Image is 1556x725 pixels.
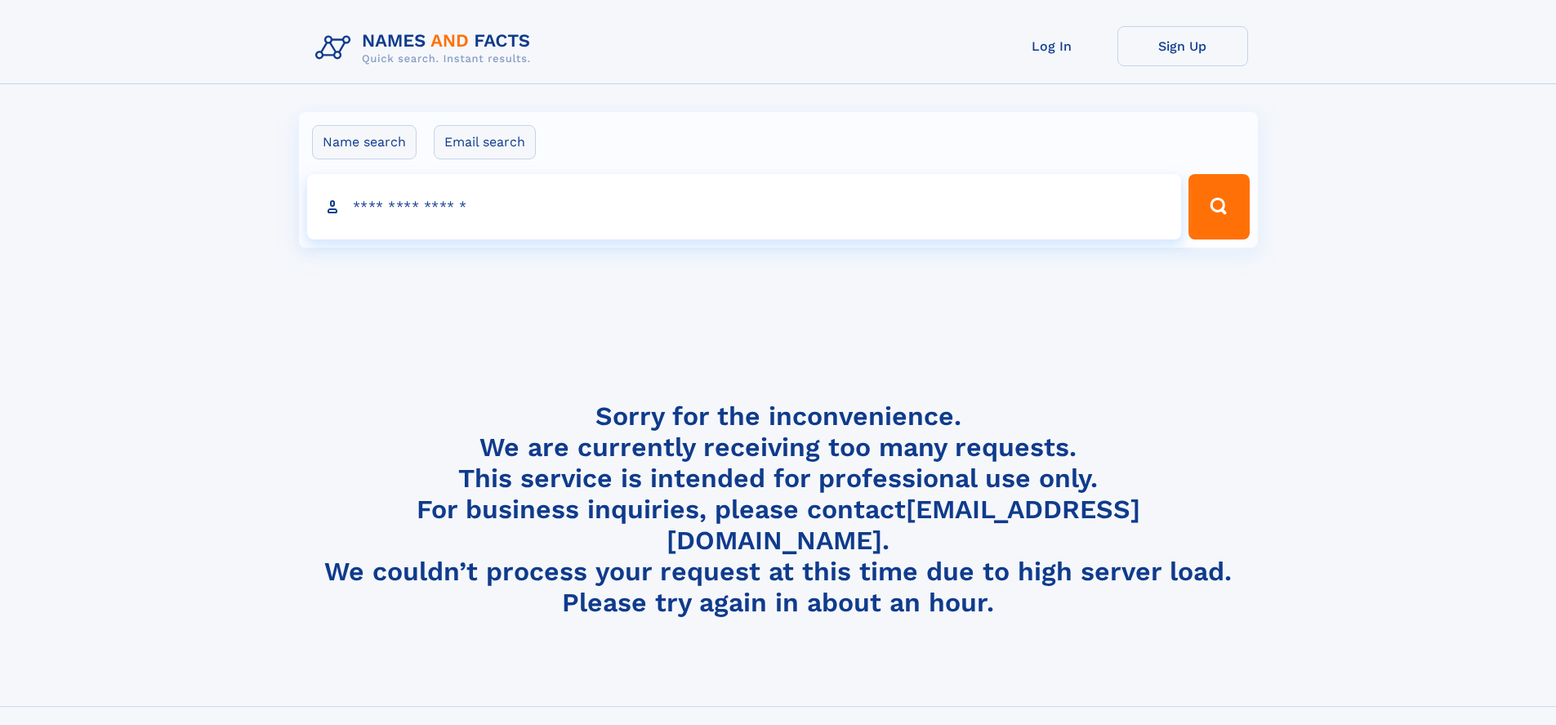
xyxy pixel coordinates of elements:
[667,494,1140,556] a: [EMAIL_ADDRESS][DOMAIN_NAME]
[307,174,1182,239] input: search input
[987,26,1117,66] a: Log In
[434,125,536,159] label: Email search
[1117,26,1248,66] a: Sign Up
[312,125,417,159] label: Name search
[1188,174,1249,239] button: Search Button
[309,401,1248,619] h4: Sorry for the inconvenience. We are currently receiving too many requests. This service is intend...
[309,26,544,70] img: Logo Names and Facts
